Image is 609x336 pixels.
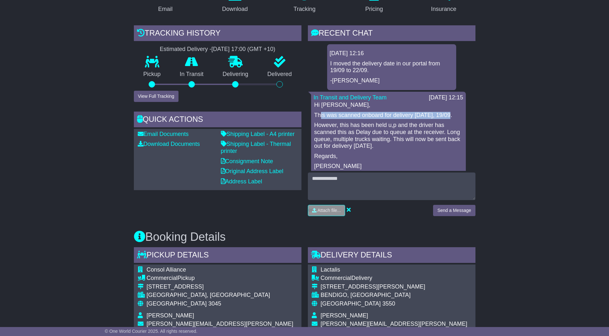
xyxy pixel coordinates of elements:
[321,300,381,307] span: [GEOGRAPHIC_DATA]
[147,266,186,273] span: Consol Alliance
[212,46,275,53] div: [DATE] 17:00 (GMT +10)
[321,292,472,299] div: BENDIGO, [GEOGRAPHIC_DATA]
[221,178,262,185] a: Address Label
[365,5,383,13] div: Pricing
[321,275,472,282] div: Delivery
[147,292,298,299] div: [GEOGRAPHIC_DATA], [GEOGRAPHIC_DATA]
[321,321,467,334] span: [PERSON_NAME][EMAIL_ADDRESS][PERSON_NAME][DOMAIN_NAME]
[330,60,453,74] p: I moved the delivery date in our portal from 19/09 to 22/09.
[429,94,463,101] div: [DATE] 12:15
[258,71,301,78] p: Delivered
[134,46,301,53] div: Estimated Delivery -
[170,71,213,78] p: In Transit
[321,266,340,273] span: Lactalis
[308,25,475,43] div: RECENT CHAT
[134,247,301,265] div: Pickup Details
[158,5,172,13] div: Email
[221,158,273,164] a: Consignment Note
[147,275,298,282] div: Pickup
[314,122,463,149] p: However, this has been held u,p and the driver has scanned this as Delay due to queue at the rece...
[208,300,221,307] span: 3045
[138,141,200,147] a: Download Documents
[134,25,301,43] div: Tracking history
[147,283,298,290] div: [STREET_ADDRESS]
[213,71,258,78] p: Delivering
[321,312,368,319] span: [PERSON_NAME]
[321,283,472,290] div: [STREET_ADDRESS][PERSON_NAME]
[293,5,315,13] div: Tracking
[147,300,207,307] span: [GEOGRAPHIC_DATA]
[134,231,475,243] h3: Booking Details
[147,275,178,281] span: Commercial
[147,312,194,319] span: [PERSON_NAME]
[134,91,178,102] button: View Full Tracking
[382,300,395,307] span: 3550
[138,131,189,137] a: Email Documents
[330,50,454,57] div: [DATE] 12:16
[431,5,457,13] div: Insurance
[221,168,283,174] a: Original Address Label
[321,275,352,281] span: Commercial
[433,205,475,216] button: Send a Message
[221,141,291,154] a: Shipping Label - Thermal printer
[308,247,475,265] div: Delivery Details
[314,102,463,109] p: Hi [PERSON_NAME],
[221,131,295,137] a: Shipping Label - A4 printer
[134,71,170,78] p: Pickup
[314,163,463,170] p: [PERSON_NAME]
[314,153,463,160] p: Regards,
[105,329,197,334] span: © One World Courier 2025. All rights reserved.
[314,94,387,101] a: In Transit and Delivery Team
[330,77,453,84] p: -[PERSON_NAME]
[134,112,301,129] div: Quick Actions
[314,112,463,119] p: This was scanned onboard for delivery [DATE], 19/09.
[222,5,248,13] div: Download
[147,321,293,334] span: [PERSON_NAME][EMAIL_ADDRESS][PERSON_NAME][DOMAIN_NAME]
